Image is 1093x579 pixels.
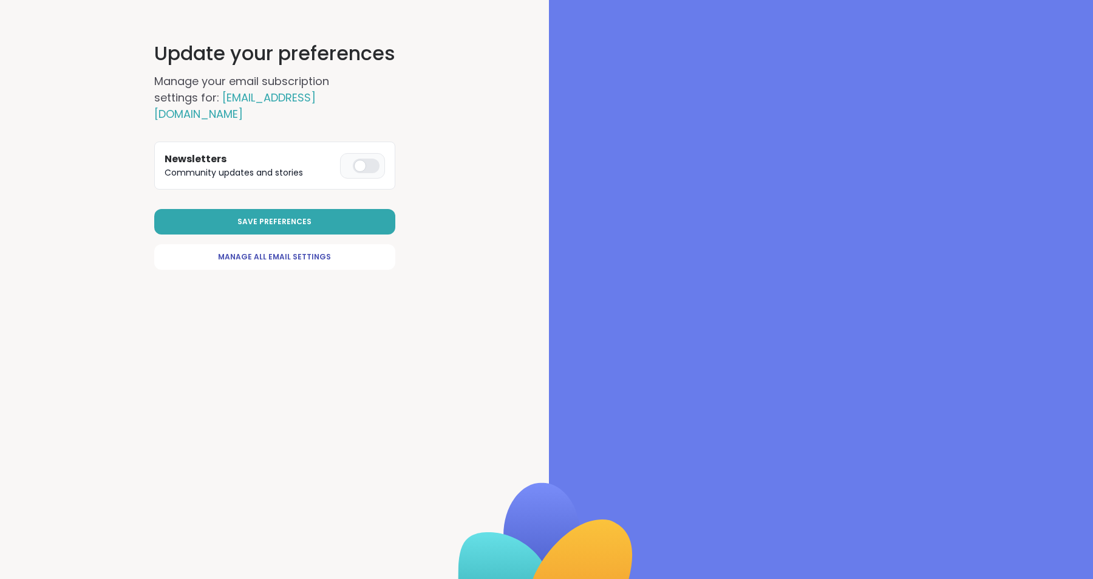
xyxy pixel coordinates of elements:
[218,252,331,262] span: Manage All Email Settings
[237,216,312,227] span: Save Preferences
[154,244,395,270] a: Manage All Email Settings
[165,152,335,166] h3: Newsletters
[154,73,373,122] h2: Manage your email subscription settings for:
[165,166,335,179] p: Community updates and stories
[154,39,395,68] h1: Update your preferences
[154,209,395,235] button: Save Preferences
[154,90,316,122] span: [EMAIL_ADDRESS][DOMAIN_NAME]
